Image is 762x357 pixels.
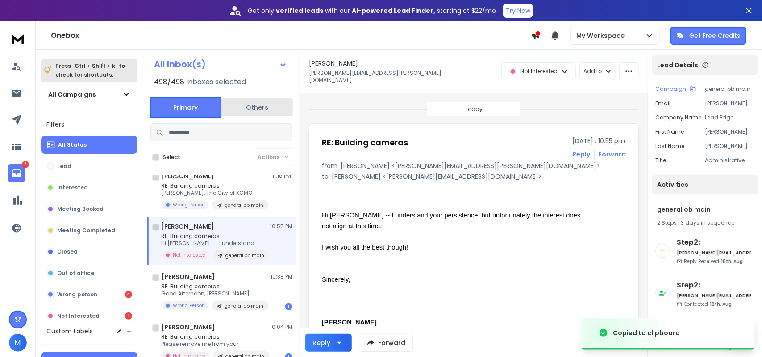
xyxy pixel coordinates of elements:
span: [PERSON_NAME] [322,319,377,326]
p: Wrong Person [173,201,205,208]
p: general ob main [225,202,263,209]
button: Get Free Credits [670,27,746,45]
p: Press to check for shortcuts. [55,62,125,79]
h1: [PERSON_NAME] [161,272,215,281]
h3: Filters [41,118,137,131]
p: Wrong Person [173,302,205,309]
p: Closed [57,248,78,255]
p: My Workspace [576,31,628,40]
p: Hi [PERSON_NAME] -- I understand [161,240,268,247]
p: Reply Received [684,258,743,265]
div: Reply [312,338,330,347]
span: 498 / 498 [154,77,184,87]
h1: [PERSON_NAME] [161,323,215,332]
h6: Step 2 : [677,280,755,291]
p: title [655,157,666,164]
p: Out of office [57,270,94,277]
p: Try Now [506,6,530,15]
h6: Step 2 : [677,237,755,248]
p: Lead Edge Capital [705,114,755,121]
div: 1 [285,303,292,310]
div: Activities [652,175,758,194]
span: 3 days in sequence [681,219,734,226]
h6: [PERSON_NAME][EMAIL_ADDRESS][DOMAIN_NAME] [677,250,755,256]
button: Lead [41,157,137,175]
p: 10:38 PM [271,273,292,280]
p: Not Interested [520,68,558,75]
p: Please remove me from your [161,341,268,348]
button: Not Interested1 [41,307,137,325]
p: general ob main [225,252,264,259]
p: 10:55 PM [270,223,292,230]
label: Select [163,154,180,161]
button: Wrong person4 [41,286,137,304]
p: from: [PERSON_NAME] <[PERSON_NAME][EMAIL_ADDRESS][PERSON_NAME][DOMAIN_NAME]> [322,161,626,170]
button: Reply [305,334,352,352]
p: Meeting Completed [57,227,115,234]
p: general ob main [225,303,263,309]
p: Administrative Assistant [705,157,755,164]
p: Wrong person [57,291,97,298]
div: Forward [598,150,626,159]
button: Closed [41,243,137,261]
div: 1 [125,312,132,320]
p: Interested [57,184,88,191]
p: RE: Building cameras [161,182,268,189]
span: Ctrl + Shift + k [73,61,117,71]
p: [DATE] : 10:55 pm [572,136,626,145]
div: | [657,219,753,226]
button: Primary [150,97,221,118]
p: First Name [655,128,684,135]
p: general ob main [705,86,755,93]
button: M [9,334,27,352]
p: Meeting Booked [57,205,104,213]
h1: [PERSON_NAME] [309,59,358,68]
h1: [PERSON_NAME] [161,172,214,181]
p: RE: Building cameras [161,283,268,290]
span: 2 Steps [657,219,677,226]
h3: Inboxes selected [186,77,246,87]
h1: Onebox [51,30,531,41]
p: Lead Details [657,61,698,70]
p: 5 [22,161,29,168]
h1: All Inbox(s) [154,60,206,69]
p: RE: Building cameras [161,333,268,341]
strong: AI-powered Lead Finder, [352,6,435,15]
p: Today [465,106,483,113]
p: Add to [583,68,602,75]
p: [PERSON_NAME] [705,128,755,135]
button: Meeting Completed [41,222,137,239]
p: [PERSON_NAME], The City of KCMO [161,189,268,197]
span: 18th, Aug [721,258,743,265]
p: [PERSON_NAME][EMAIL_ADDRESS][PERSON_NAME][DOMAIN_NAME] [309,70,471,84]
p: RE: Building cameras [161,233,268,240]
span: I wish you all the best though! [322,244,408,251]
button: Campaign [655,86,696,93]
p: Email [655,100,670,107]
p: Get only with our starting at $22/mo [248,6,496,15]
h1: RE: Building cameras [322,136,408,149]
p: 10:04 PM [270,324,292,331]
p: [PERSON_NAME] [705,143,755,150]
p: Company Name [655,114,701,121]
button: All Status [41,136,137,154]
p: Last Name [655,143,684,150]
a: 5 [8,164,25,182]
img: logo [9,30,27,47]
button: All Inbox(s) [147,55,294,73]
h1: All Campaigns [48,90,96,99]
button: Reply [572,150,590,159]
span: Sincerely, [322,276,350,283]
span: Hi [PERSON_NAME] -- I understand your persistence, but unfortunately the interest does not align ... [322,212,582,230]
button: Interested [41,179,137,197]
button: Try Now [503,4,533,18]
strong: verified leads [276,6,323,15]
button: Others [221,98,293,117]
h1: [PERSON_NAME] [161,222,214,231]
p: Not Interested [57,312,100,320]
button: All Campaigns [41,86,137,103]
p: Get Free Credits [689,31,740,40]
button: Forward [359,334,413,352]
